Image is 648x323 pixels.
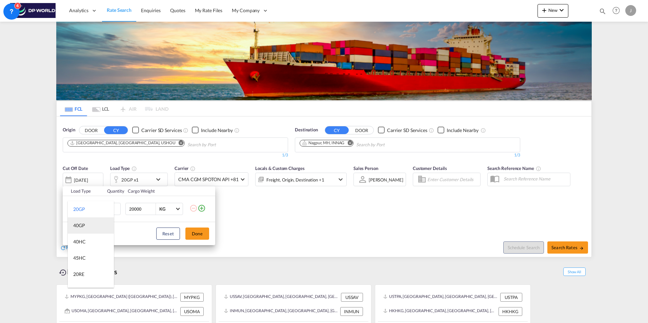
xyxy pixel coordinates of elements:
div: 40HC [73,238,86,245]
div: 45HC [73,255,86,261]
div: 40RE [73,287,84,294]
div: 40GP [73,222,85,229]
div: 20GP [73,206,85,213]
div: 20RE [73,271,84,278]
